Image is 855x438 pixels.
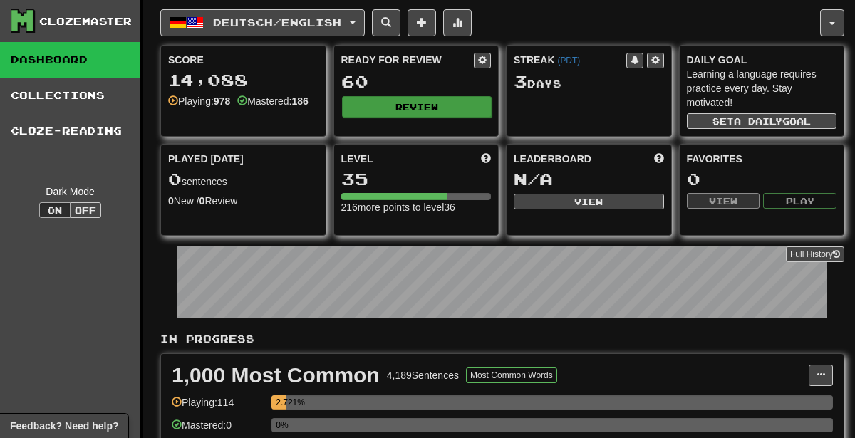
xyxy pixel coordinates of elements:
[514,71,527,91] span: 3
[481,152,491,166] span: Score more points to level up
[168,71,318,89] div: 14,088
[172,365,380,386] div: 1,000 Most Common
[168,195,174,207] strong: 0
[39,14,132,28] div: Clozemaster
[168,169,182,189] span: 0
[168,170,318,189] div: sentences
[10,419,118,433] span: Open feedback widget
[557,56,580,66] a: (PDT)
[514,53,626,67] div: Streak
[276,395,286,410] div: 2.721%
[70,202,101,218] button: Off
[687,53,837,67] div: Daily Goal
[514,73,664,91] div: Day s
[341,200,492,214] div: 216 more points to level 36
[39,202,71,218] button: On
[213,16,341,28] span: Deutsch / English
[372,9,400,36] button: Search sentences
[291,95,308,107] strong: 186
[466,367,557,383] button: Most Common Words
[160,332,844,346] p: In Progress
[654,152,664,166] span: This week in points, UTC
[514,169,553,189] span: N/A
[734,116,782,126] span: a daily
[514,194,664,209] button: View
[172,395,264,419] div: Playing: 114
[687,170,837,188] div: 0
[687,113,837,129] button: Seta dailygoal
[786,246,844,262] a: Full History
[168,53,318,67] div: Score
[168,152,244,166] span: Played [DATE]
[763,193,836,209] button: Play
[514,152,591,166] span: Leaderboard
[687,152,837,166] div: Favorites
[199,195,205,207] strong: 0
[341,53,475,67] div: Ready for Review
[408,9,436,36] button: Add sentence to collection
[341,152,373,166] span: Level
[160,9,365,36] button: Deutsch/English
[342,96,492,118] button: Review
[11,184,130,199] div: Dark Mode
[687,193,760,209] button: View
[168,194,318,208] div: New / Review
[237,94,309,108] div: Mastered:
[341,170,492,188] div: 35
[214,95,230,107] strong: 978
[687,67,837,110] div: Learning a language requires practice every day. Stay motivated!
[443,9,472,36] button: More stats
[387,368,459,382] div: 4,189 Sentences
[341,73,492,90] div: 60
[168,94,230,108] div: Playing:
